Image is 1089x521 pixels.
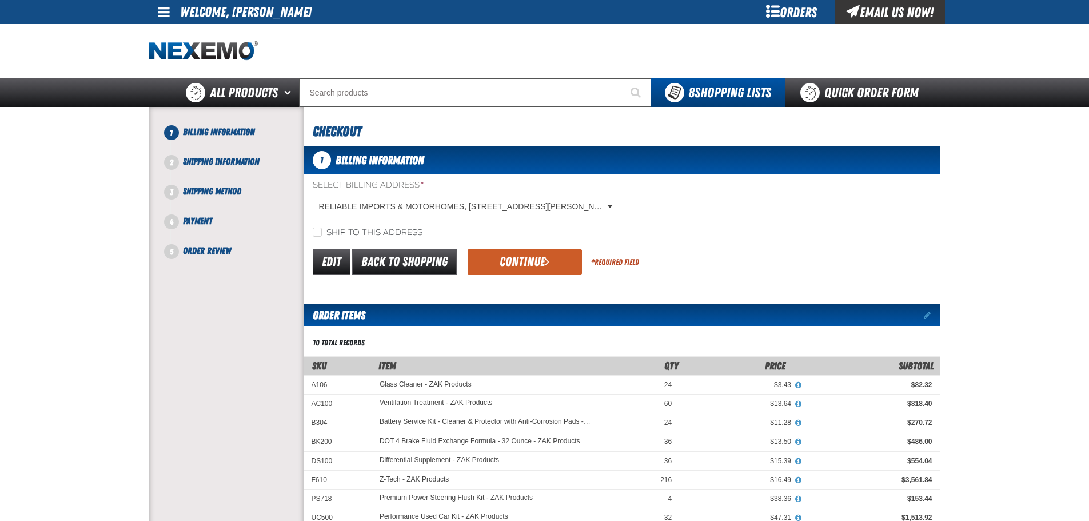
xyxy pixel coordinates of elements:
div: $16.49 [688,475,791,484]
a: Ventilation Treatment - ZAK Products [380,399,492,407]
div: $554.04 [807,456,932,466]
div: $270.72 [807,418,932,427]
span: Shipping Method [183,186,241,197]
a: Home [149,41,258,61]
input: Ship to this address [313,228,322,237]
span: Subtotal [899,360,934,372]
td: DS100 [304,451,372,470]
span: 24 [664,419,672,427]
div: Required Field [591,257,639,268]
div: $11.28 [688,418,791,427]
div: $15.39 [688,456,791,466]
nav: Checkout steps. Current step is Billing Information. Step 1 of 5 [163,125,304,258]
div: 10 total records [313,337,365,348]
span: 4 [164,214,179,229]
button: You have 8 Shopping Lists. Open to view details [651,78,785,107]
span: Shipping Information [183,156,260,167]
span: Order Review [183,245,231,256]
span: 4 [668,495,672,503]
a: Glass Cleaner - ZAK Products [380,380,472,388]
input: Search [299,78,651,107]
div: $82.32 [807,380,932,389]
div: $38.36 [688,494,791,503]
a: Differential Supplement - ZAK Products [380,456,499,464]
span: Billing Information [183,126,255,137]
td: BK200 [304,432,372,451]
span: 60 [664,400,672,408]
button: Start Searching [623,78,651,107]
button: View All Prices for Z-Tech - ZAK Products [791,475,806,486]
button: View All Prices for Differential Supplement - ZAK Products [791,456,806,467]
div: $13.64 [688,399,791,408]
li: Billing Information. Step 1 of 5. Not Completed [171,125,304,155]
td: F610 [304,470,372,489]
div: $3,561.84 [807,475,932,484]
span: Shopping Lists [688,85,771,101]
span: 1 [313,151,331,169]
td: AC100 [304,395,372,413]
span: Payment [183,216,212,226]
button: View All Prices for Ventilation Treatment - ZAK Products [791,399,806,409]
span: Price [765,360,785,372]
span: All Products [210,82,278,103]
span: RELIABLE IMPORTS & MOTORHOMES, [STREET_ADDRESS][PERSON_NAME][PERSON_NAME] [319,201,605,213]
span: Item [378,360,396,372]
h2: Order Items [304,304,365,326]
a: Z-Tech - ZAK Products [380,475,449,483]
img: Nexemo logo [149,41,258,61]
span: 2 [164,155,179,170]
button: View All Prices for Battery Service Kit - Cleaner & Protector with Anti-Corrosion Pads - ZAK Prod... [791,418,806,428]
button: View All Prices for Glass Cleaner - ZAK Products [791,380,806,391]
span: 5 [164,244,179,259]
a: Battery Service Kit - Cleaner & Protector with Anti-Corrosion Pads - ZAK Products [380,418,592,426]
span: 36 [664,438,672,446]
a: SKU [312,360,326,372]
span: 24 [664,381,672,389]
a: DOT 4 Brake Fluid Exchange Formula - 32 Ounce - ZAK Products [380,438,580,446]
div: $3.43 [688,380,791,389]
a: Premium Power Steering Flush Kit - ZAK Products [380,494,533,502]
li: Shipping Information. Step 2 of 5. Not Completed [171,155,304,185]
div: $153.44 [807,494,932,503]
li: Shipping Method. Step 3 of 5. Not Completed [171,185,304,214]
a: Quick Order Form [785,78,940,107]
button: View All Prices for Premium Power Steering Flush Kit - ZAK Products [791,494,806,504]
span: 3 [164,185,179,200]
a: Performance Used Car Kit - ZAK Products [380,513,508,521]
span: 1 [164,125,179,140]
span: 36 [664,457,672,465]
span: 216 [660,476,672,484]
button: Open All Products pages [280,78,299,107]
div: $486.00 [807,437,932,446]
label: Select Billing Address [313,180,617,191]
button: Continue [468,249,582,275]
div: $13.50 [688,437,791,446]
a: Edit items [924,311,940,319]
span: Billing Information [336,153,424,167]
a: Edit [313,249,350,275]
span: Qty [664,360,679,372]
a: Back to Shopping [352,249,457,275]
strong: 8 [688,85,695,101]
span: Checkout [313,124,361,140]
td: B304 [304,413,372,432]
td: A106 [304,375,372,394]
li: Payment. Step 4 of 5. Not Completed [171,214,304,244]
div: $818.40 [807,399,932,408]
button: View All Prices for DOT 4 Brake Fluid Exchange Formula - 32 Ounce - ZAK Products [791,437,806,447]
label: Ship to this address [313,228,422,238]
li: Order Review. Step 5 of 5. Not Completed [171,244,304,258]
td: PS718 [304,490,372,508]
